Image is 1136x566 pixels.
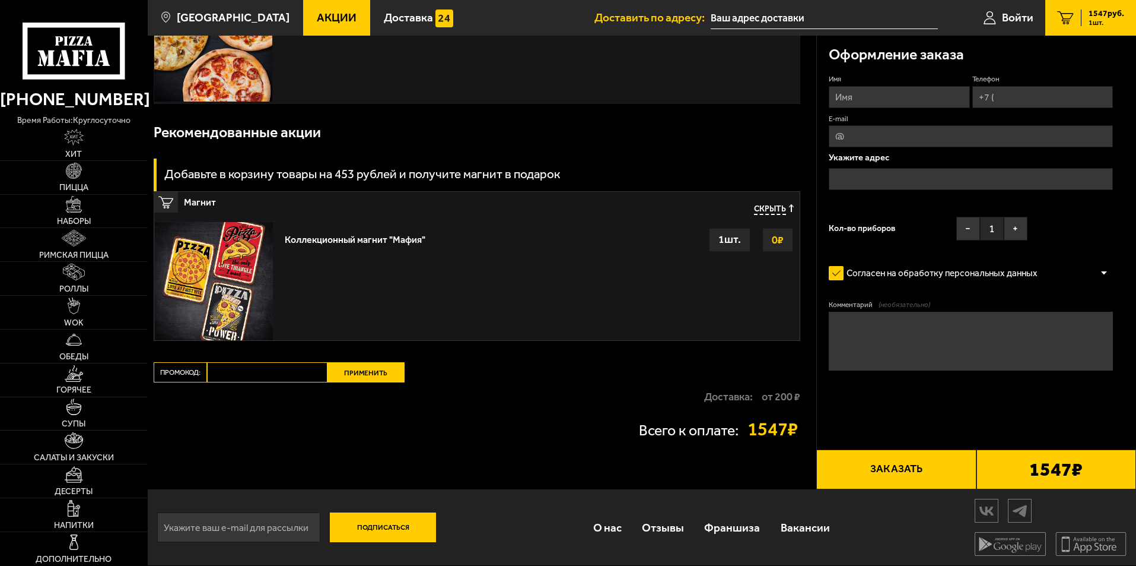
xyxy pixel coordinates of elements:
span: Войти [1002,12,1033,23]
input: Имя [829,86,969,108]
span: 1 шт. [1089,19,1124,26]
a: Вакансии [771,508,840,547]
strong: 1547 ₽ [747,420,801,439]
span: Горячее [56,386,91,394]
img: vk [975,501,998,521]
span: [GEOGRAPHIC_DATA] [177,12,289,23]
a: Отзывы [632,508,694,547]
input: Ваш адрес доставки [711,7,938,29]
h3: Оформление заказа [829,48,964,62]
h3: Рекомендованные акции [154,125,321,140]
span: 1547 руб. [1089,10,1124,18]
button: − [956,217,980,241]
b: 1547 ₽ [1029,460,1083,479]
strong: 0 ₽ [769,229,787,251]
span: Магнит [184,192,571,207]
span: Наборы [57,217,91,226]
button: Скрыть [754,204,794,216]
img: tg [1008,501,1031,521]
strong: от 200 ₽ [762,391,800,402]
span: Скрыть [754,204,786,216]
span: Обеды [59,353,88,361]
button: + [1004,217,1027,241]
label: Телефон [972,74,1113,84]
label: E-mail [829,114,1113,124]
a: Коллекционный магнит "Мафия"0₽1шт. [154,222,800,340]
h3: Добавьте в корзину товары на 453 рублей и получите магнит в подарок [164,168,560,181]
label: Согласен на обработку персональных данных [829,261,1049,285]
span: Римская пицца [39,251,109,260]
span: Дополнительно [36,555,112,564]
a: Франшиза [694,508,770,547]
p: Доставка: [704,391,753,402]
img: 15daf4d41897b9f0e9f617042186c801.svg [435,10,453,27]
label: Промокод: [154,362,207,382]
p: Укажите адрес [829,153,1113,162]
label: Имя [829,74,969,84]
span: Хит [65,150,82,159]
label: Комментарий [829,300,1113,310]
span: Десерты [55,488,93,496]
span: WOK [64,319,84,327]
span: Салаты и закуски [34,454,114,462]
div: 1 шт. [709,228,750,252]
span: Напитки [54,521,94,530]
div: Коллекционный магнит "Мафия" [285,228,425,245]
span: 1 [980,217,1004,241]
span: Доставить по адресу: [594,12,711,23]
button: Подписаться [330,513,437,542]
button: Применить [327,362,405,382]
a: О нас [583,508,631,547]
span: Супы [62,420,85,428]
input: Укажите ваш e-mail для рассылки [157,513,320,542]
span: Акции [317,12,357,23]
p: Всего к оплате: [639,423,739,438]
span: Роллы [59,285,88,293]
span: (необязательно) [879,300,930,310]
input: @ [829,125,1113,147]
button: Заказать [816,450,976,490]
span: Кол-во приборов [829,224,895,233]
span: Доставка [384,12,433,23]
input: +7 ( [972,86,1113,108]
span: Пицца [59,184,88,192]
